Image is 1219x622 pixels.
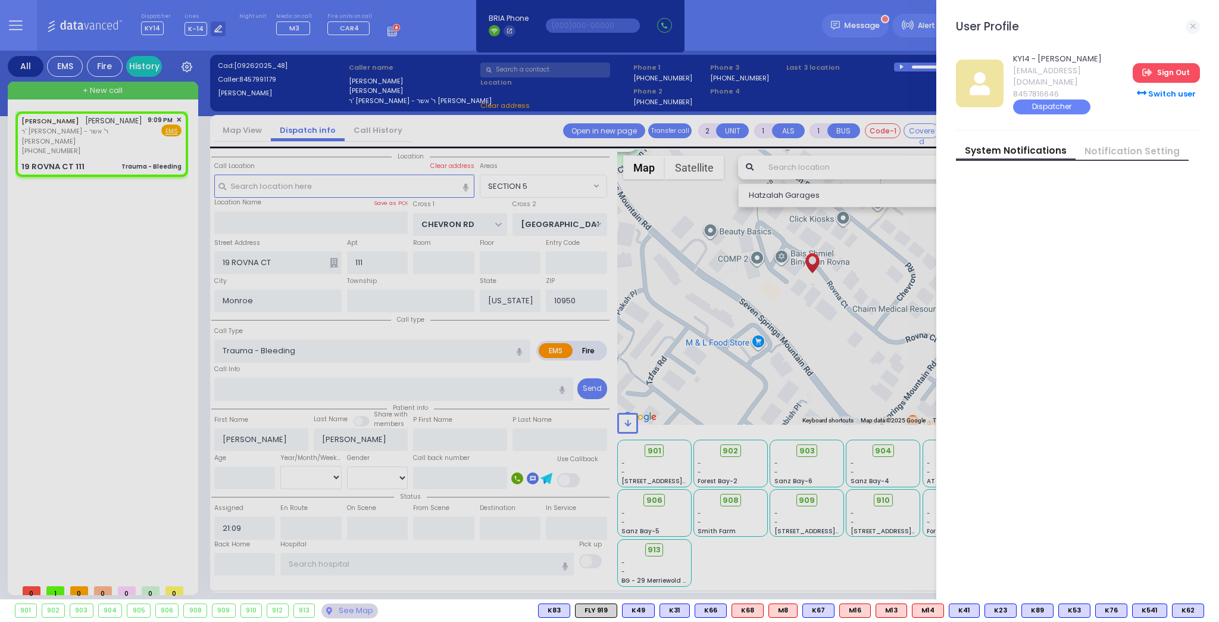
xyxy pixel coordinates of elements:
div: 913 [294,604,315,617]
div: K83 [538,604,570,618]
div: ALS [876,604,907,618]
div: BLS [1172,604,1204,618]
h3: User Profile [956,20,1019,33]
div: Switch user [1133,85,1199,104]
div: K53 [1058,604,1090,618]
div: K67 [802,604,834,618]
div: 901 [15,604,36,617]
div: K541 [1132,604,1167,618]
div: BLS [1095,604,1127,618]
span: KY14 - [PERSON_NAME] [1013,53,1131,65]
div: 905 [127,604,150,617]
div: M16 [839,604,871,618]
div: ALS [839,604,871,618]
div: BLS [659,604,690,618]
div: 906 [156,604,179,617]
div: M8 [768,604,798,618]
div: BLS [949,604,980,618]
div: 902 [42,604,65,617]
div: 912 [267,604,288,617]
div: 910 [241,604,262,617]
div: ALS KJ [768,604,798,618]
div: K23 [984,604,1017,618]
div: K68 [732,604,764,618]
div: K89 [1021,604,1054,618]
div: BLS [802,604,834,618]
div: ALS [732,604,764,618]
div: BLS [984,604,1017,618]
div: K76 [1095,604,1127,618]
div: K66 [695,604,727,618]
span: [EMAIL_ADDRESS][DOMAIN_NAME] [1013,65,1131,88]
div: M13 [876,604,907,618]
div: M14 [912,604,944,618]
a: System Notifications [956,144,1076,157]
span: 8457816646 [1013,88,1131,100]
div: 904 [99,604,122,617]
div: BLS [1058,604,1090,618]
div: 908 [184,604,207,617]
div: BLS [695,604,727,618]
div: FLY 919 [575,604,617,618]
div: BLS [1021,604,1054,618]
div: Dispatcher [1013,99,1090,114]
div: 903 [70,604,93,617]
div: See map [321,604,377,618]
a: Sign Out [1133,63,1199,82]
div: BLS [538,604,570,618]
div: 909 [212,604,235,617]
a: Notification Setting [1076,145,1189,157]
div: K62 [1172,604,1204,618]
div: K41 [949,604,980,618]
div: K31 [659,604,690,618]
div: BLS [622,604,655,618]
div: BLS [1132,604,1167,618]
div: ALS [912,604,944,618]
div: K49 [622,604,655,618]
a: KY14 - [PERSON_NAME] [EMAIL_ADDRESS][DOMAIN_NAME] 8457816646 [1013,53,1131,99]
